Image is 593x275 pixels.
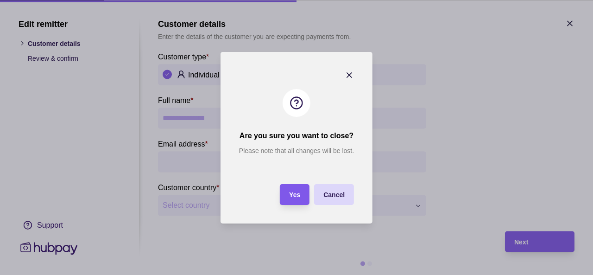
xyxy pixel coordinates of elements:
button: Yes [280,184,309,205]
h2: Are you sure you want to close? [240,131,353,141]
span: Cancel [323,191,345,198]
span: Yes [289,191,300,198]
button: Cancel [314,184,354,205]
p: Please note that all changes will be lost. [239,146,354,156]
